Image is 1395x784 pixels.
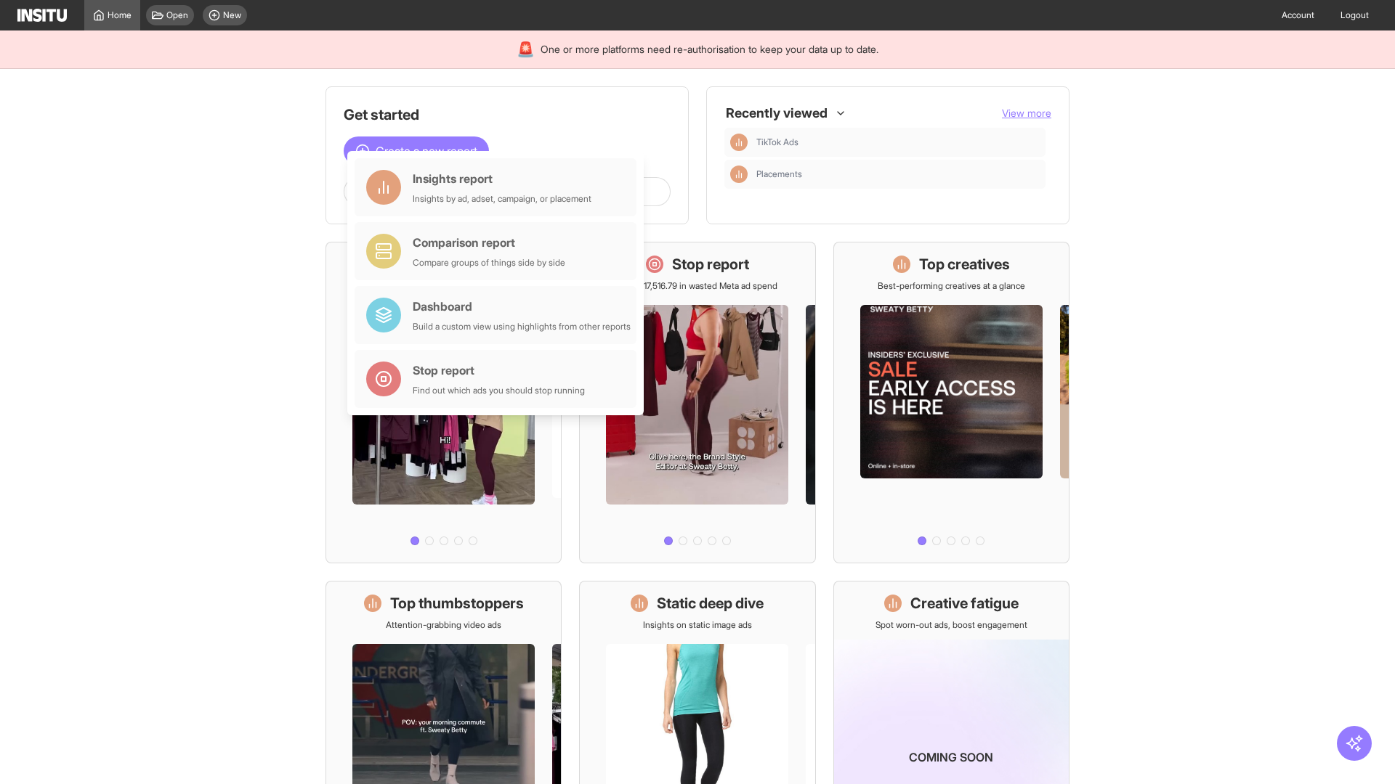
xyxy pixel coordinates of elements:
div: Insights report [413,170,591,187]
div: Insights by ad, adset, campaign, or placement [413,193,591,205]
span: New [223,9,241,21]
div: Insights [730,166,748,183]
p: Attention-grabbing video ads [386,619,501,631]
h1: Get started [344,105,671,125]
span: TikTok Ads [756,136,1040,148]
p: Insights on static image ads [643,619,752,631]
a: Top creativesBest-performing creatives at a glance [833,242,1069,563]
div: Comparison report [413,234,565,251]
div: Stop report [413,362,585,379]
div: Insights [730,134,748,151]
h1: Static deep dive [657,593,764,613]
div: Dashboard [413,298,631,315]
span: Home [108,9,132,21]
a: Stop reportSave £17,516.79 in wasted Meta ad spend [579,242,815,563]
span: Placements [756,168,1040,180]
img: Logo [17,9,67,22]
div: Find out which ads you should stop running [413,385,585,396]
h1: Stop report [672,254,749,274]
span: TikTok Ads [756,136,798,148]
h1: Top creatives [919,254,1010,274]
div: Compare groups of things side by side [413,257,565,269]
span: Create a new report [376,142,477,160]
div: Build a custom view using highlights from other reports [413,321,631,332]
p: Save £17,516.79 in wasted Meta ad spend [618,280,777,292]
a: What's live nowSee all active ads instantly [325,242,562,563]
button: View more [1002,106,1051,121]
button: Create a new report [344,136,489,166]
h1: Top thumbstoppers [390,593,524,613]
span: One or more platforms need re-authorisation to keep your data up to date. [541,42,878,57]
div: 🚨 [517,39,535,60]
span: View more [1002,107,1051,119]
span: Open [166,9,188,21]
span: Placements [756,168,802,180]
p: Best-performing creatives at a glance [878,280,1025,292]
